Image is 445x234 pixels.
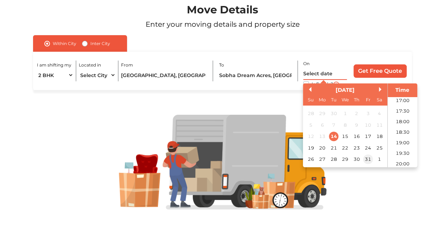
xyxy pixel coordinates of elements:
[375,143,384,153] div: Choose Saturday, October 25th, 2025
[329,132,338,141] div: Choose Tuesday, October 14th, 2025
[306,155,316,164] div: Choose Sunday, October 26th, 2025
[306,143,316,153] div: Choose Sunday, October 19th, 2025
[352,109,361,119] div: Not available Thursday, October 2nd, 2025
[306,95,316,105] div: Su
[121,62,133,68] label: From
[53,39,76,48] label: Within City
[363,109,373,119] div: Not available Friday, October 3rd, 2025
[37,62,71,68] label: I am shifting my
[79,62,101,68] label: Located in
[352,143,361,153] div: Choose Thursday, October 23rd, 2025
[317,132,327,141] div: Not available Monday, October 13th, 2025
[306,120,316,130] div: Not available Sunday, October 5th, 2025
[305,108,385,165] div: month 2025-10
[375,95,384,105] div: Sa
[363,143,373,153] div: Choose Friday, October 24th, 2025
[333,82,339,88] img: i
[363,132,373,141] div: Choose Friday, October 17th, 2025
[303,68,347,80] input: Select date
[354,64,407,78] input: Get Free Quote
[306,109,316,119] div: Not available Sunday, September 28th, 2025
[90,39,110,48] label: Inter City
[388,95,418,106] li: 17:00
[375,109,384,119] div: Not available Saturday, October 4th, 2025
[340,132,350,141] div: Choose Wednesday, October 15th, 2025
[340,109,350,119] div: Not available Wednesday, October 1st, 2025
[352,120,361,130] div: Not available Thursday, October 9th, 2025
[303,86,387,94] div: [DATE]
[18,19,427,30] p: Enter your moving details and property size
[388,159,418,169] li: 20:00
[121,69,208,81] input: Locality
[329,143,338,153] div: Choose Tuesday, October 21st, 2025
[363,155,373,164] div: Choose Friday, October 31st, 2025
[363,95,373,105] div: Fr
[312,80,333,87] label: Is flexible?
[219,62,224,68] label: To
[317,143,327,153] div: Choose Monday, October 20th, 2025
[317,120,327,130] div: Not available Monday, October 6th, 2025
[388,106,418,116] li: 17:30
[329,109,338,119] div: Not available Tuesday, September 30th, 2025
[375,120,384,130] div: Not available Saturday, October 11th, 2025
[375,132,384,141] div: Choose Saturday, October 18th, 2025
[317,109,327,119] div: Not available Monday, September 29th, 2025
[363,120,373,130] div: Not available Friday, October 10th, 2025
[388,148,418,159] li: 19:30
[317,155,327,164] div: Choose Monday, October 27th, 2025
[306,87,311,92] button: Previous Month
[388,116,418,127] li: 18:00
[340,143,350,153] div: Choose Wednesday, October 22nd, 2025
[219,69,293,81] input: Locality
[375,155,384,164] div: Choose Saturday, November 1st, 2025
[340,155,350,164] div: Choose Wednesday, October 29th, 2025
[352,132,361,141] div: Choose Thursday, October 16th, 2025
[388,138,418,148] li: 19:00
[379,87,384,92] button: Next Month
[340,95,350,105] div: We
[329,155,338,164] div: Choose Tuesday, October 28th, 2025
[303,61,310,67] label: On
[388,127,418,138] li: 18:30
[329,95,338,105] div: Tu
[352,95,361,105] div: Th
[329,120,338,130] div: Not available Tuesday, October 7th, 2025
[340,120,350,130] div: Not available Wednesday, October 8th, 2025
[389,86,415,94] div: Time
[306,132,316,141] div: Not available Sunday, October 12th, 2025
[18,4,427,16] h1: Move Details
[352,155,361,164] div: Choose Thursday, October 30th, 2025
[317,95,327,105] div: Mo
